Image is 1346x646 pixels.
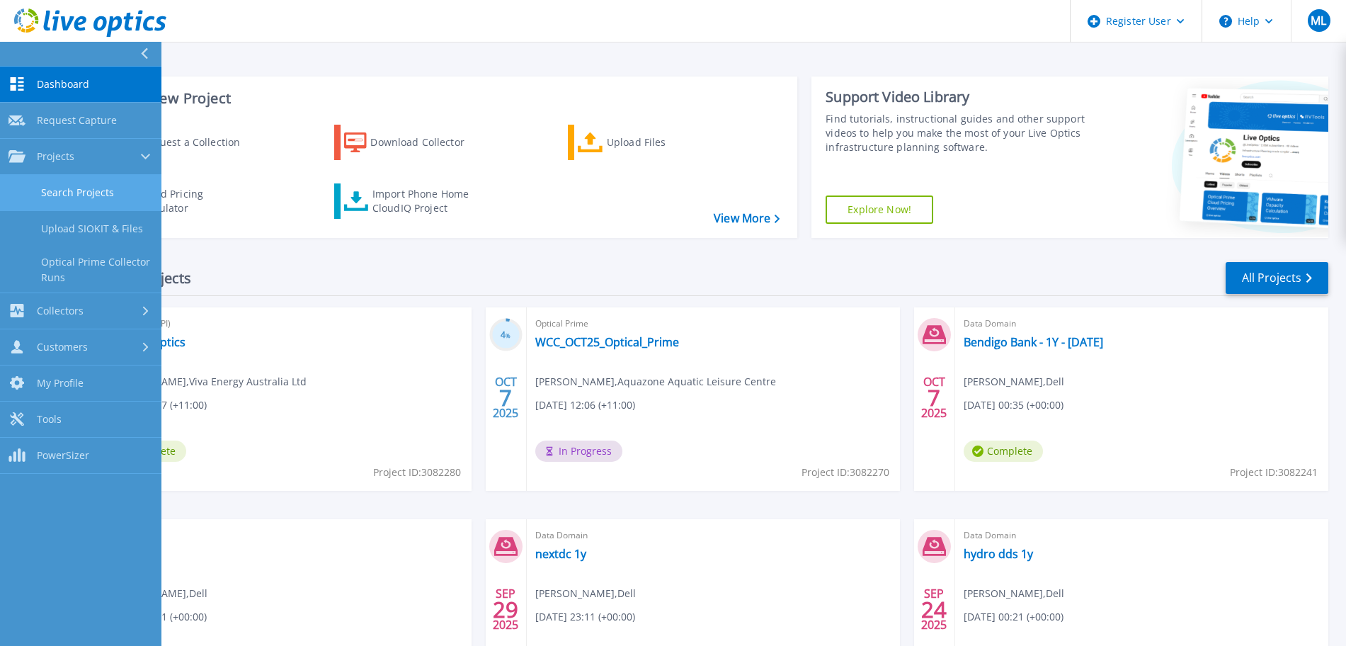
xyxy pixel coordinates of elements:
[921,603,947,616] span: 24
[826,88,1089,106] div: Support Video Library
[535,397,635,413] span: [DATE] 12:06 (+11:00)
[37,114,117,127] span: Request Capture
[37,377,84,390] span: My Profile
[568,125,726,160] a: Upload Files
[37,449,89,462] span: PowerSizer
[964,441,1043,462] span: Complete
[1230,465,1318,480] span: Project ID: 3082241
[535,547,586,561] a: nextdc 1y
[107,528,463,543] span: Data Domain
[506,331,511,339] span: %
[37,413,62,426] span: Tools
[535,609,635,625] span: [DATE] 23:11 (+00:00)
[101,91,779,106] h3: Start a New Project
[493,603,518,616] span: 29
[372,187,483,215] div: Import Phone Home CloudIQ Project
[139,187,252,215] div: Cloud Pricing Calculator
[1226,262,1328,294] a: All Projects
[964,316,1320,331] span: Data Domain
[37,78,89,91] span: Dashboard
[964,397,1063,413] span: [DATE] 00:35 (+00:00)
[535,441,622,462] span: In Progress
[1311,15,1326,26] span: ML
[714,212,780,225] a: View More
[920,372,947,424] div: OCT 2025
[826,195,933,224] a: Explore Now!
[826,112,1089,154] div: Find tutorials, instructional guides and other support videos to help you make the most of your L...
[535,316,891,331] span: Optical Prime
[107,316,463,331] span: NetWorker (API)
[37,341,88,353] span: Customers
[607,128,720,157] div: Upload Files
[920,584,947,635] div: SEP 2025
[964,374,1064,390] span: [PERSON_NAME] , Dell
[499,392,512,404] span: 7
[370,128,484,157] div: Download Collector
[37,305,84,317] span: Collectors
[492,584,519,635] div: SEP 2025
[373,465,461,480] span: Project ID: 3082280
[535,335,679,349] a: WCC_OCT25_Optical_Prime
[964,335,1103,349] a: Bendigo Bank - 1Y - [DATE]
[535,586,636,601] span: [PERSON_NAME] , Dell
[101,125,258,160] a: Request a Collection
[802,465,889,480] span: Project ID: 3082270
[964,547,1033,561] a: hydro dds 1y
[37,150,74,163] span: Projects
[928,392,940,404] span: 7
[101,183,258,219] a: Cloud Pricing Calculator
[964,528,1320,543] span: Data Domain
[535,374,776,390] span: [PERSON_NAME] , Aquazone Aquatic Leisure Centre
[964,609,1063,625] span: [DATE] 00:21 (+00:00)
[334,125,492,160] a: Download Collector
[964,586,1064,601] span: [PERSON_NAME] , Dell
[489,327,523,344] h3: 4
[141,128,254,157] div: Request a Collection
[107,374,307,390] span: [PERSON_NAME] , Viva Energy Australia Ltd
[492,372,519,424] div: OCT 2025
[535,528,891,543] span: Data Domain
